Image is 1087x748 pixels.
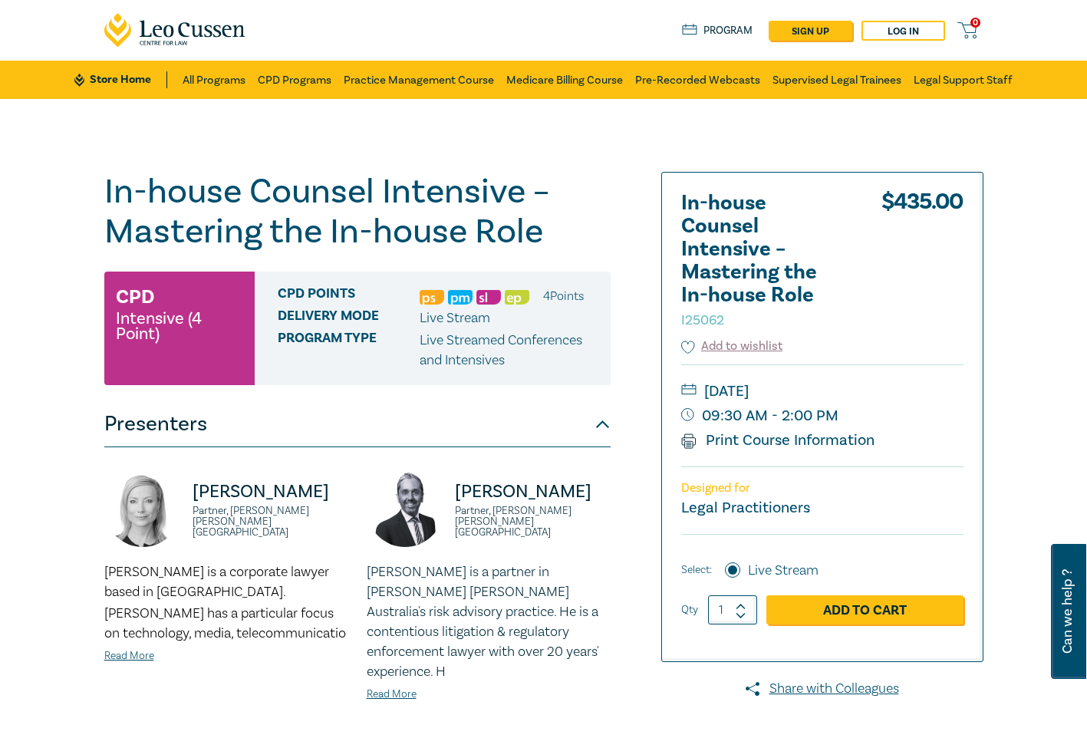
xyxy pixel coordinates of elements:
button: Presenters [104,401,611,447]
span: CPD Points [278,286,420,306]
small: Intensive (4 Point) [116,311,243,341]
a: Read More [104,649,154,663]
span: Program type [278,331,420,371]
img: Practice Management & Business Skills [448,290,473,305]
h1: In-house Counsel Intensive – Mastering the In-house Role [104,172,611,252]
span: Can we help ? [1060,553,1075,670]
a: Medicare Billing Course [506,61,623,99]
label: Qty [681,601,698,618]
small: 09:30 AM - 2:00 PM [681,404,963,428]
a: Share with Colleagues [661,679,983,699]
p: Designed for [681,481,963,496]
img: Ethics & Professional Responsibility [505,290,529,305]
a: Store Home [74,71,167,88]
img: Substantive Law [476,290,501,305]
a: Practice Management Course [344,61,494,99]
span: Delivery Mode [278,308,420,328]
span: Live Stream [420,309,490,327]
small: Partner, [PERSON_NAME] [PERSON_NAME] [GEOGRAPHIC_DATA] [455,506,611,538]
p: [PERSON_NAME] [193,479,348,504]
span: Select: [681,562,712,578]
input: 1 [708,595,757,624]
h2: In-house Counsel Intensive – Mastering the In-house Role [681,192,850,330]
a: Print Course Information [681,430,875,450]
p: Live Streamed Conferences and Intensives [420,331,599,371]
a: Read More [367,687,417,701]
small: I25062 [681,311,724,329]
a: CPD Programs [258,61,331,99]
a: All Programs [183,61,245,99]
a: Program [682,22,753,39]
label: Live Stream [748,561,819,581]
p: [PERSON_NAME] is a partner in [PERSON_NAME] [PERSON_NAME] Australia's risk advisory practice. He ... [367,562,611,682]
p: [PERSON_NAME] [455,479,611,504]
a: Supervised Legal Trainees [772,61,901,99]
h3: CPD [116,283,154,311]
small: [DATE] [681,379,963,404]
span: [PERSON_NAME] has a particular focus on technology, media, telecommunicatio [104,605,346,642]
small: Partner, [PERSON_NAME] [PERSON_NAME] [GEOGRAPHIC_DATA] [193,506,348,538]
button: Add to wishlist [681,338,783,355]
img: https://s3.ap-southeast-2.amazonaws.com/leo-cussen-store-production-content/Contacts/Rajaee%20Rou... [367,470,443,547]
li: 4 Point s [543,286,584,306]
div: $ 435.00 [881,192,963,338]
a: Pre-Recorded Webcasts [635,61,760,99]
small: Legal Practitioners [681,498,810,518]
a: sign up [769,21,852,41]
span: 0 [970,18,980,28]
a: Add to Cart [766,595,963,624]
img: https://s3.ap-southeast-2.amazonaws.com/leo-cussen-store-production-content/Contacts/Lisa%20Fitzg... [104,470,181,547]
a: Legal Support Staff [914,61,1013,99]
img: Professional Skills [420,290,444,305]
a: Log in [861,21,945,41]
span: [PERSON_NAME] is a corporate lawyer based in [GEOGRAPHIC_DATA]. [104,563,329,601]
